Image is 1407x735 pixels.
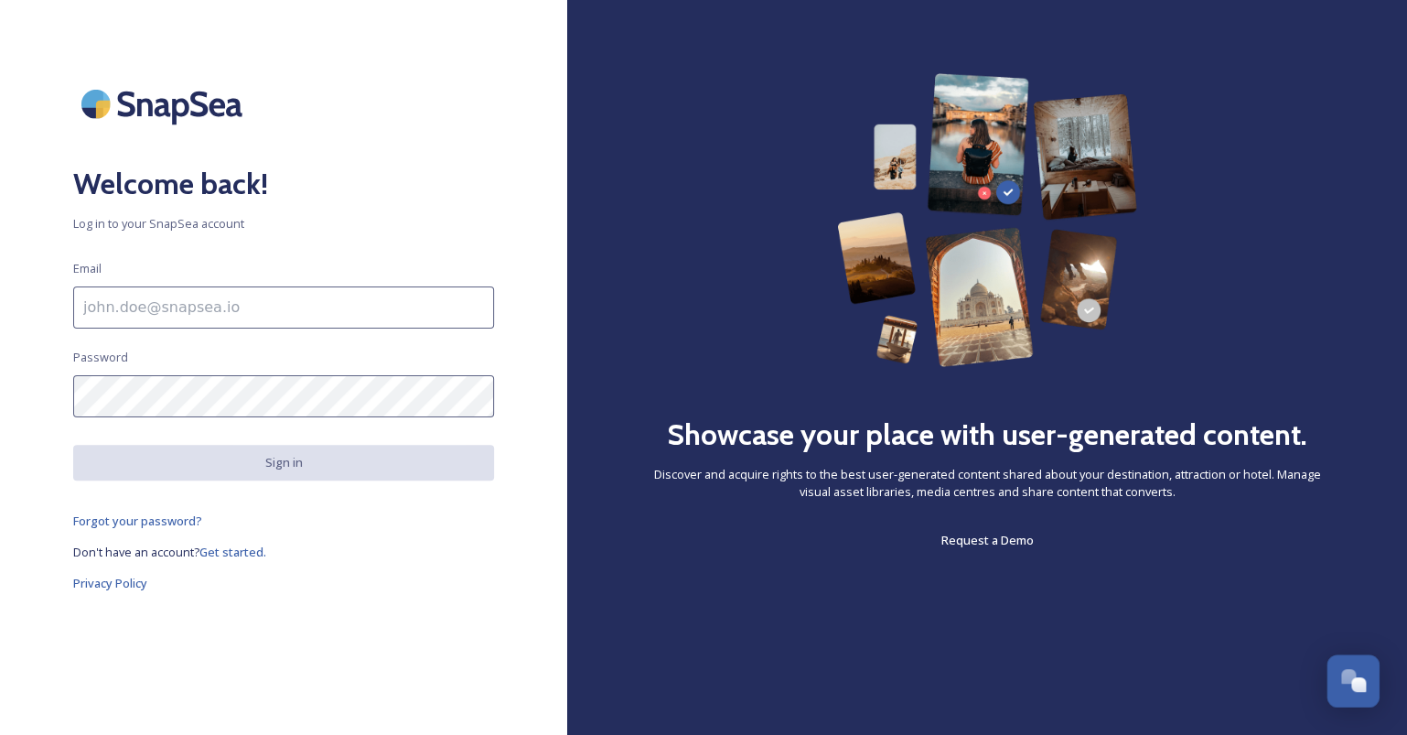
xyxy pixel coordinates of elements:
span: Request a Demo [941,532,1034,548]
h2: Welcome back! [73,162,494,206]
button: Open Chat [1326,654,1380,708]
span: Discover and acquire rights to the best user-generated content shared about your destination, att... [640,466,1334,501]
h2: Showcase your place with user-generated content. [667,413,1307,457]
a: Don't have an account?Get started. [73,541,494,563]
span: Log in to your SnapSea account [73,215,494,232]
span: Forgot your password? [73,513,202,529]
button: Sign in [73,445,494,481]
span: Email [73,260,102,277]
input: john.doe@snapsea.io [73,286,494,329]
a: Forgot your password? [73,510,494,532]
img: SnapSea Logo [73,73,256,135]
span: Password [73,349,128,366]
span: Privacy Policy [73,575,147,591]
span: Get started. [199,544,266,560]
a: Privacy Policy [73,572,494,594]
img: 63b42ca75bacad526042e722_Group%20154-p-800.png [837,73,1137,367]
a: Request a Demo [941,529,1034,551]
span: Don't have an account? [73,544,199,560]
